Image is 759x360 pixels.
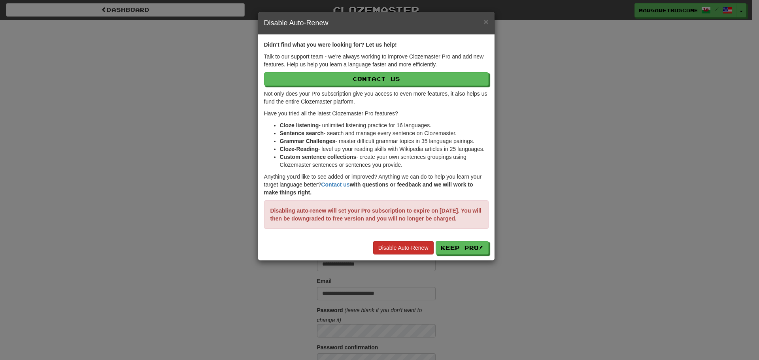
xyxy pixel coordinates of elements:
[373,241,434,254] a: Disable Auto-Renew
[270,207,481,222] strong: Disabling auto-renew will set your Pro subscription to expire on [DATE]. You will then be downgra...
[264,18,489,28] h4: Disable Auto-Renew
[264,109,489,117] p: Have you tried all the latest Clozemaster Pro features?
[264,72,489,86] a: Contact Us
[264,90,489,106] p: Not only does your Pro subscription give you access to even more features, it also helps us fund ...
[264,53,489,68] p: Talk to our support team - we're always working to improve Clozemaster Pro and add new features. ...
[483,17,488,26] button: Close
[264,41,397,48] strong: Didn't find what you were looking for? Let us help!
[436,241,489,254] button: Keep Pro!
[280,129,489,137] li: - search and manage every sentence on Clozemaster.
[280,138,336,144] strong: Grammar Challenges
[280,130,324,136] strong: Sentence search
[280,145,489,153] li: - level up your reading skills with Wikipedia articles in 25 languages.
[280,121,489,129] li: - unlimited listening practice for 16 languages.
[280,137,489,145] li: - master difficult grammar topics in 35 language pairings.
[280,153,489,169] li: - create your own sentences groupings using Clozemaster sentences or sentences you provide.
[280,154,357,160] strong: Custom sentence collections
[280,122,319,128] strong: Cloze listening
[280,146,318,152] strong: Cloze-Reading
[321,181,349,188] a: Contact us
[483,17,488,26] span: ×
[264,181,473,196] strong: with questions or feedback and we will work to make things right.
[264,173,489,196] p: Anything you'd like to see added or improved? Anything we can do to help you learn your target la...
